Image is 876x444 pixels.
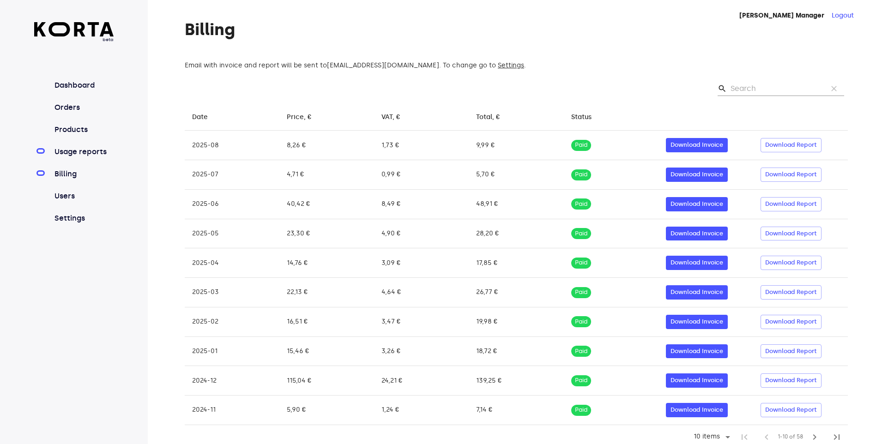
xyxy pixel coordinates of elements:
a: Download Invoice [666,287,728,295]
td: 2024-12 [185,366,279,396]
td: 4,64 € [374,278,469,307]
td: 16,51 € [279,307,374,336]
td: 2024-11 [185,396,279,425]
a: Download Report [761,375,822,383]
td: 17,85 € [469,248,563,278]
span: Search [718,84,727,93]
td: 2025-06 [185,189,279,219]
td: 2025-04 [185,248,279,278]
a: Products [53,124,114,135]
td: 9,99 € [469,131,563,160]
span: Download Invoice [671,228,723,239]
td: 15,46 € [279,336,374,366]
span: Download Invoice [671,199,723,210]
td: 19,98 € [469,307,563,336]
a: Download Report [761,405,822,413]
span: Download Report [765,228,817,239]
span: Download Report [765,169,817,180]
td: 3,09 € [374,248,469,278]
td: 3,47 € [374,307,469,336]
span: Paid [571,347,591,356]
div: Status [571,112,592,123]
a: beta [34,22,114,43]
button: Download Invoice [666,373,728,388]
span: 1-10 of 58 [778,432,804,442]
div: Price, € [287,112,312,123]
td: 23,30 € [279,219,374,248]
span: Download Invoice [671,169,723,180]
a: Download Report [761,317,822,324]
td: 2025-01 [185,336,279,366]
td: 4,71 € [279,160,374,190]
span: Download Report [765,287,817,298]
div: Date [192,112,208,123]
a: Settings [53,213,114,224]
td: 8,49 € [374,189,469,219]
span: Download Invoice [671,140,723,150]
a: Settings [498,61,524,69]
a: Download Report [761,287,822,295]
button: Download Invoice [666,197,728,211]
button: Download Invoice [666,344,728,359]
span: Paid [571,376,591,385]
span: Download Invoice [671,346,723,357]
td: 139,25 € [469,366,563,396]
div: Email with invoice and report will be sent to [EMAIL_ADDRESS][DOMAIN_NAME] . To change go to . [185,61,848,70]
button: Download Report [761,403,822,417]
a: Download Invoice [666,169,728,177]
button: Download Report [761,227,822,241]
a: Download Invoice [666,199,728,207]
td: 48,91 € [469,189,563,219]
span: Paid [571,258,591,267]
div: 10 items [691,433,722,441]
a: Usage reports [53,146,114,157]
span: Download Invoice [671,405,723,415]
span: Download Report [765,346,817,357]
button: Download Report [761,285,822,300]
td: 2025-08 [185,131,279,160]
a: Download Invoice [666,346,728,354]
span: chevron_right [809,432,820,443]
span: Status [571,112,604,123]
td: 1,24 € [374,396,469,425]
a: Download Report [761,169,822,177]
span: Download Invoice [671,258,723,268]
span: Paid [571,406,591,414]
span: last_page [831,432,842,443]
div: 10 items [688,430,733,444]
td: 28,20 € [469,219,563,248]
td: 1,73 € [374,131,469,160]
span: Paid [571,288,591,297]
td: 18,72 € [469,336,563,366]
span: Paid [571,141,591,150]
span: Paid [571,170,591,179]
td: 2025-03 [185,278,279,307]
span: Paid [571,229,591,238]
td: 26,77 € [469,278,563,307]
button: Download Invoice [666,285,728,300]
span: Download Invoice [671,375,723,386]
a: Users [53,191,114,202]
button: Download Report [761,256,822,270]
div: VAT, € [381,112,400,123]
strong: [PERSON_NAME] Manager [739,12,824,19]
td: 24,21 € [374,366,469,396]
button: Download Invoice [666,403,728,417]
img: Korta [34,22,114,36]
span: Download Report [765,375,817,386]
button: Logout [832,11,854,20]
td: 14,76 € [279,248,374,278]
span: Download Report [765,140,817,150]
a: Download Invoice [666,228,728,236]
td: 8,26 € [279,131,374,160]
button: Download Report [761,315,822,329]
td: 5,90 € [279,396,374,425]
span: Date [192,112,220,123]
button: Download Report [761,168,822,182]
button: Download Report [761,344,822,359]
td: 2025-07 [185,160,279,190]
td: 40,42 € [279,189,374,219]
a: Download Report [761,199,822,207]
td: 3,26 € [374,336,469,366]
button: Download Invoice [666,168,728,182]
